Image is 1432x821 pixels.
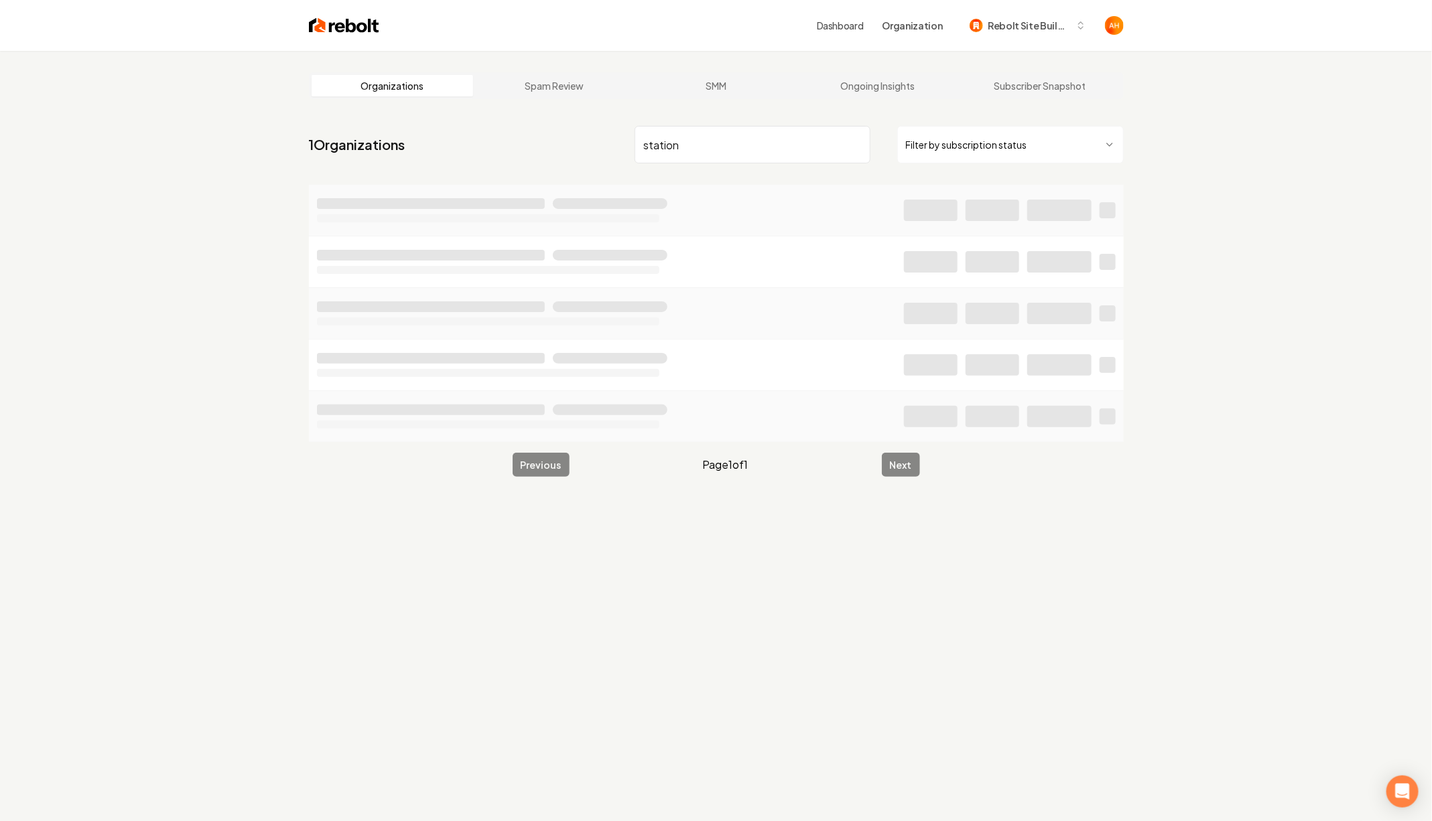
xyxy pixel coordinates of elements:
a: 1Organizations [309,135,405,154]
a: Ongoing Insights [797,75,959,96]
a: Spam Review [473,75,635,96]
img: Rebolt Site Builder [970,19,983,32]
span: Page 1 of 1 [703,457,748,473]
input: Search by name or ID [635,126,870,163]
a: SMM [635,75,797,96]
a: Subscriber Snapshot [959,75,1121,96]
a: Organizations [312,75,474,96]
div: Open Intercom Messenger [1386,775,1419,808]
button: Open user button [1105,16,1124,35]
a: Dashboard [817,19,864,32]
span: Rebolt Site Builder [988,19,1070,33]
img: Anthony Hurgoi [1105,16,1124,35]
img: Rebolt Logo [309,16,379,35]
button: Organization [874,13,951,38]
